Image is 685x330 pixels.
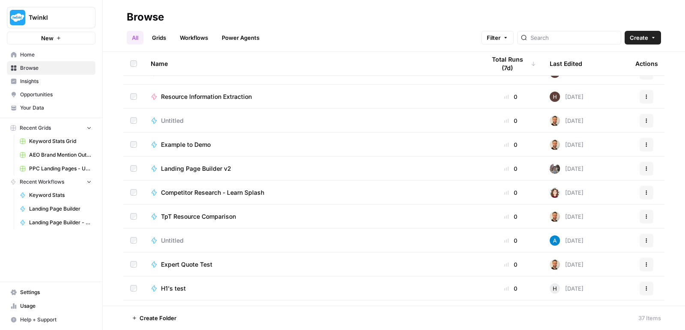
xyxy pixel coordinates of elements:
div: [DATE] [550,211,584,222]
button: Help + Support [7,313,95,327]
a: Landing Page Builder v2 [151,164,472,173]
a: Opportunities [7,88,95,101]
img: expug7q1r41e9ibi3m1ikmey5x7l [550,235,560,246]
a: Usage [7,299,95,313]
span: Settings [20,288,92,296]
div: 0 [485,212,536,221]
span: Usage [20,302,92,310]
div: [DATE] [550,283,584,294]
span: Recent Workflows [20,178,64,186]
div: 37 Items [638,314,661,322]
span: Keyword Stats Grid [29,137,92,145]
img: 436bim7ufhw3ohwxraeybzubrpb8 [550,92,560,102]
div: [DATE] [550,235,584,246]
span: Untitled [161,236,184,245]
span: New [41,34,54,42]
span: Landing Page Builder [29,205,92,213]
button: Create Folder [127,311,182,325]
span: PPC Landing Pages - US 10 09 25 [29,165,92,172]
div: 0 [485,260,536,269]
img: ggqkytmprpadj6gr8422u7b6ymfp [550,211,560,222]
span: Your Data [20,104,92,112]
a: PPC Landing Pages - US 10 09 25 [16,162,95,175]
a: Home [7,48,95,62]
span: Competitor Research - Learn Splash [161,188,264,197]
input: Search [530,33,617,42]
span: AEO Brand Mention Outreach [29,151,92,159]
div: [DATE] [550,140,584,150]
div: [DATE] [550,92,584,102]
a: Landing Page Builder - Alt 1 [16,216,95,229]
div: Browse [127,10,164,24]
button: Recent Grids [7,122,95,134]
button: Recent Workflows [7,175,95,188]
button: Workspace: Twinkl [7,7,95,28]
img: a2mlt6f1nb2jhzcjxsuraj5rj4vi [550,164,560,174]
a: Landing Page Builder [16,202,95,216]
span: Twinkl [29,13,80,22]
a: TpT Resource Comparison [151,212,472,221]
div: 0 [485,236,536,245]
img: ggqkytmprpadj6gr8422u7b6ymfp [550,116,560,126]
div: 0 [485,140,536,149]
span: TpT Resource Comparison [161,212,236,221]
a: Example to Demo [151,140,472,149]
span: Recent Grids [20,124,51,132]
div: Total Runs (7d) [485,52,536,75]
a: Untitled [151,116,472,125]
span: Keyword Stats [29,191,92,199]
span: Insights [20,77,92,85]
a: Your Data [7,101,95,115]
button: New [7,32,95,45]
a: Untitled [151,236,472,245]
span: Resource Information Extraction [161,92,252,101]
div: [DATE] [550,164,584,174]
div: 0 [485,188,536,197]
span: H1's test [161,284,186,293]
div: [DATE] [550,187,584,198]
a: Competitor Research - Learn Splash [151,188,472,197]
div: 0 [485,116,536,125]
div: 0 [485,164,536,173]
a: All [127,31,143,45]
span: Expert Quote Test [161,260,212,269]
a: Resource Information Extraction [151,92,472,101]
div: [DATE] [550,116,584,126]
a: Grids [147,31,171,45]
span: Untitled [161,116,184,125]
div: [DATE] [550,259,584,270]
a: AEO Brand Mention Outreach [16,148,95,162]
a: Workflows [175,31,213,45]
a: Keyword Stats [16,188,95,202]
img: Twinkl Logo [10,10,25,25]
button: Create [625,31,661,45]
span: Example to Demo [161,140,211,149]
a: Expert Quote Test [151,260,472,269]
div: Last Edited [550,52,582,75]
a: Insights [7,74,95,88]
span: Landing Page Builder v2 [161,164,231,173]
img: 0t9clbwsleue4ene8ofzoko46kvx [550,187,560,198]
div: 0 [485,284,536,293]
span: Home [20,51,92,59]
span: Filter [487,33,500,42]
img: ggqkytmprpadj6gr8422u7b6ymfp [550,259,560,270]
span: Create Folder [140,314,176,322]
div: Name [151,52,472,75]
a: Settings [7,285,95,299]
a: Keyword Stats Grid [16,134,95,148]
a: Browse [7,61,95,75]
span: Create [630,33,648,42]
span: Help + Support [20,316,92,324]
img: ggqkytmprpadj6gr8422u7b6ymfp [550,140,560,150]
span: Landing Page Builder - Alt 1 [29,219,92,226]
span: Opportunities [20,91,92,98]
button: Filter [481,31,514,45]
a: H1's test [151,284,472,293]
span: Browse [20,64,92,72]
a: Power Agents [217,31,265,45]
div: Actions [635,52,658,75]
div: 0 [485,92,536,101]
span: H [553,284,557,293]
